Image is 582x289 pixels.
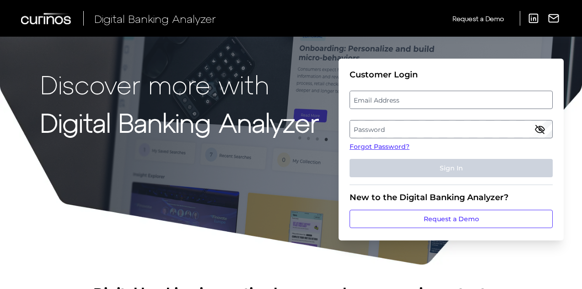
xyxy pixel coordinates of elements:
[40,70,319,98] p: Discover more with
[350,142,553,152] a: Forgot Password?
[40,107,319,137] strong: Digital Banking Analyzer
[350,210,553,228] a: Request a Demo
[350,159,553,177] button: Sign In
[453,11,504,26] a: Request a Demo
[350,70,553,80] div: Customer Login
[94,12,216,25] span: Digital Banking Analyzer
[350,121,552,137] label: Password
[350,92,552,108] label: Email Address
[453,15,504,22] span: Request a Demo
[350,192,553,202] div: New to the Digital Banking Analyzer?
[21,13,72,24] img: Curinos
